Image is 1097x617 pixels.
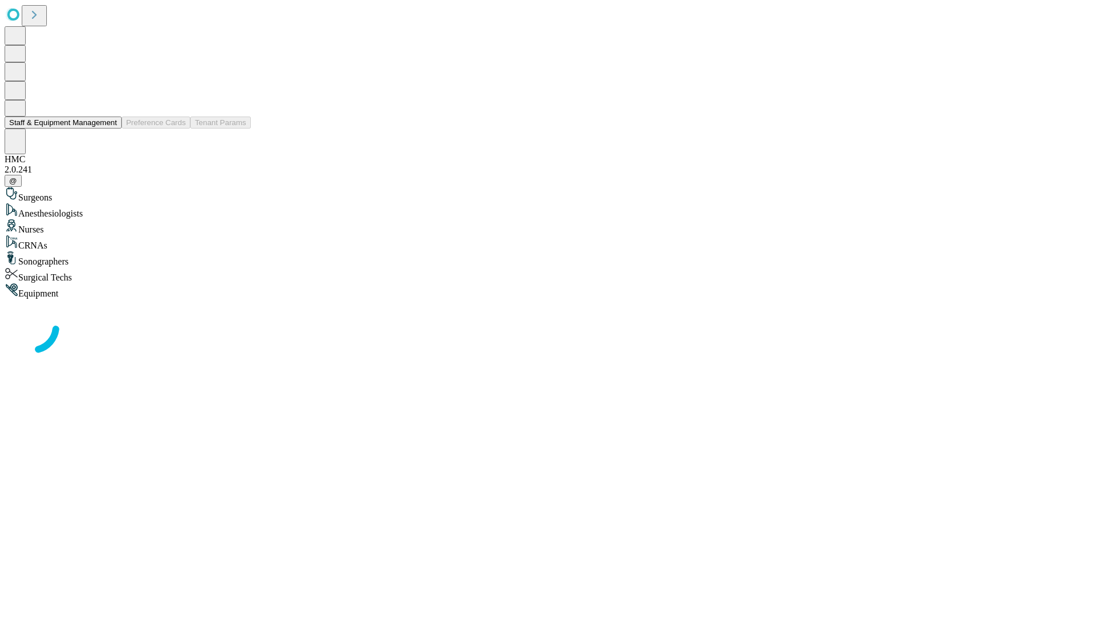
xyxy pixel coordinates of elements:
[5,154,1092,165] div: HMC
[5,165,1092,175] div: 2.0.241
[122,117,190,129] button: Preference Cards
[5,117,122,129] button: Staff & Equipment Management
[9,177,17,185] span: @
[5,283,1092,299] div: Equipment
[5,175,22,187] button: @
[5,267,1092,283] div: Surgical Techs
[190,117,251,129] button: Tenant Params
[5,219,1092,235] div: Nurses
[5,203,1092,219] div: Anesthesiologists
[5,235,1092,251] div: CRNAs
[5,187,1092,203] div: Surgeons
[5,251,1092,267] div: Sonographers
